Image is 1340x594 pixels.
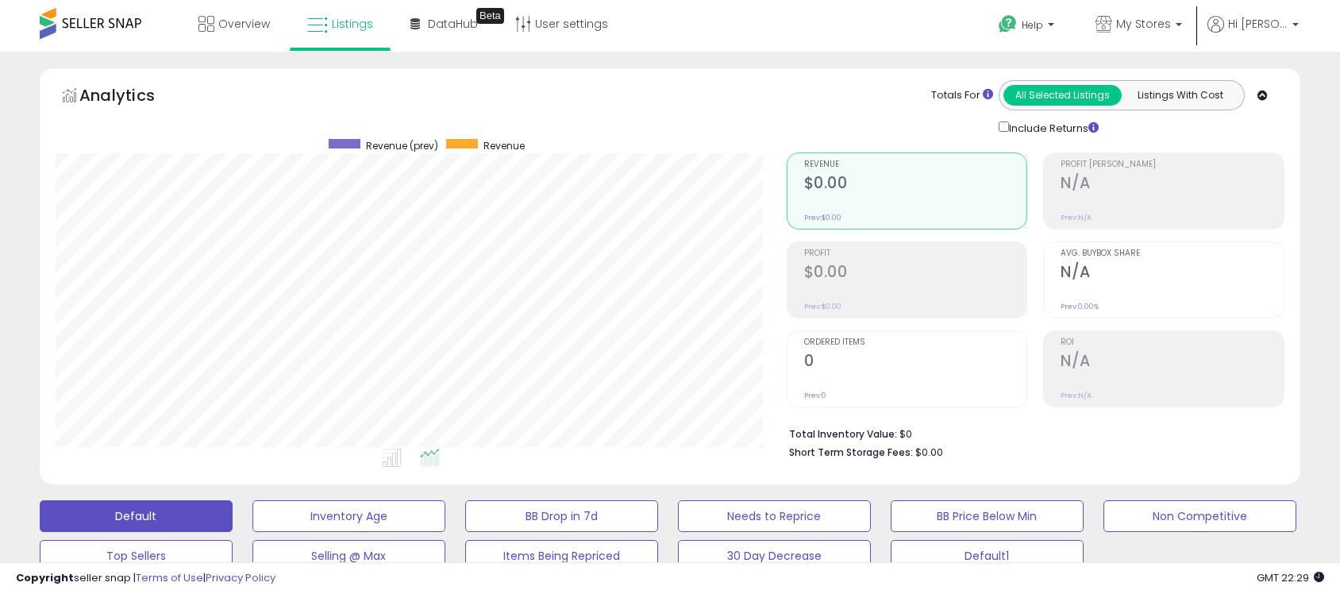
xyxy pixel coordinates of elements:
h2: N/A [1061,352,1284,373]
span: Revenue [483,139,525,152]
span: $0.00 [915,445,943,460]
a: Hi [PERSON_NAME] [1207,16,1299,52]
small: Prev: N/A [1061,391,1092,400]
button: BB Drop in 7d [465,500,658,532]
span: Listings [332,16,373,32]
span: 2025-09-14 22:29 GMT [1257,570,1324,585]
span: Revenue (prev) [366,139,438,152]
div: seller snap | | [16,571,275,586]
button: Needs to Reprice [678,500,871,532]
button: BB Price Below Min [891,500,1084,532]
button: Default [40,500,233,532]
h2: 0 [804,352,1027,373]
small: Prev: 0 [804,391,826,400]
button: Listings With Cost [1121,85,1239,106]
span: Hi [PERSON_NAME] [1228,16,1288,32]
i: Get Help [998,14,1018,34]
h2: $0.00 [804,263,1027,284]
small: Prev: N/A [1061,213,1092,222]
small: Prev: $0.00 [804,213,841,222]
small: Prev: $0.00 [804,302,841,311]
h5: Analytics [79,84,186,110]
button: Selling @ Max [252,540,445,572]
small: Prev: 0.00% [1061,302,1099,311]
span: Help [1022,18,1043,32]
button: Items Being Repriced [465,540,658,572]
span: Ordered Items [804,338,1027,347]
span: Revenue [804,160,1027,169]
a: Terms of Use [136,570,203,585]
b: Short Term Storage Fees: [789,445,913,459]
div: Tooltip anchor [476,8,504,24]
a: Privacy Policy [206,570,275,585]
h2: N/A [1061,263,1284,284]
button: All Selected Listings [1003,85,1122,106]
button: 30 Day Decrease [678,540,871,572]
span: DataHub [428,16,478,32]
div: Include Returns [987,118,1118,137]
span: Profit [804,249,1027,258]
b: Total Inventory Value: [789,427,897,441]
span: Overview [218,16,270,32]
li: $0 [789,423,1273,442]
h2: $0.00 [804,174,1027,195]
button: Inventory Age [252,500,445,532]
div: Totals For [931,88,993,103]
span: Avg. Buybox Share [1061,249,1284,258]
span: ROI [1061,338,1284,347]
span: My Stores [1116,16,1171,32]
strong: Copyright [16,570,74,585]
span: Profit [PERSON_NAME] [1061,160,1284,169]
h2: N/A [1061,174,1284,195]
button: Top Sellers [40,540,233,572]
button: Non Competitive [1103,500,1296,532]
a: Help [986,2,1070,52]
button: Default1 [891,540,1084,572]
